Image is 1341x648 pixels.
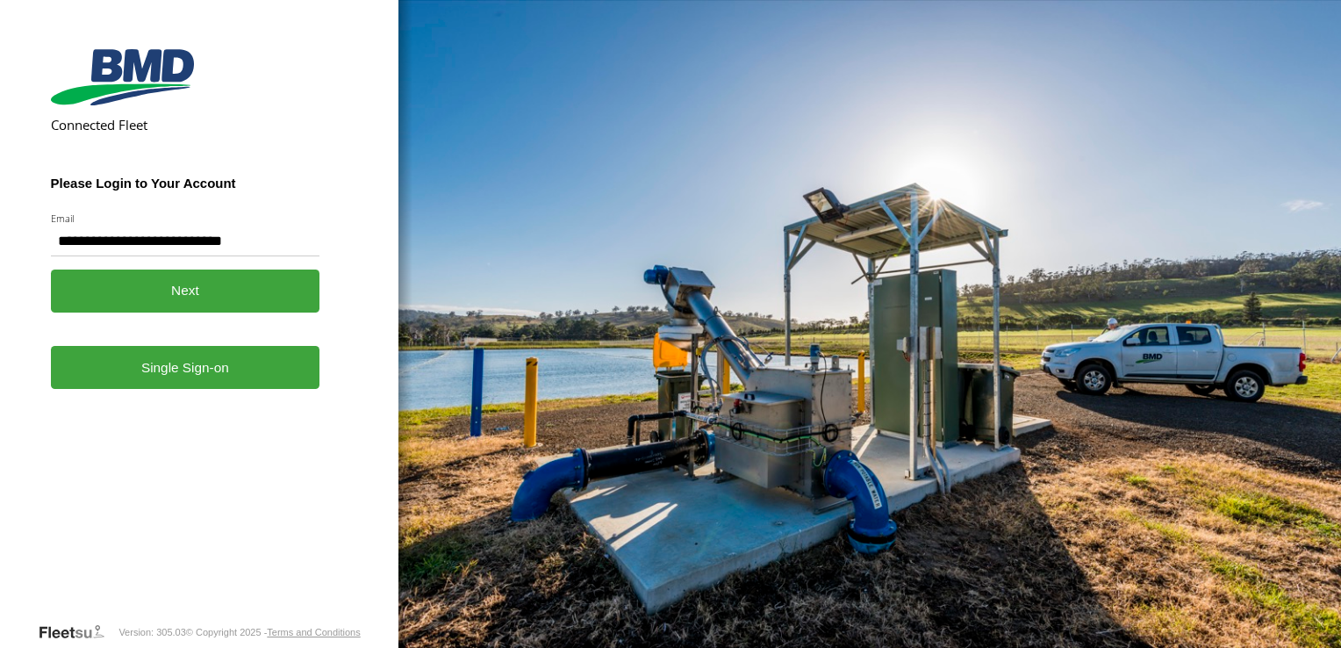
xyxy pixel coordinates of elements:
[38,623,118,641] a: Visit our Website
[51,49,194,105] img: BMD
[186,627,361,637] div: © Copyright 2025 -
[51,270,320,313] button: Next
[267,627,360,637] a: Terms and Conditions
[51,346,320,389] a: Single Sign-on
[118,627,185,637] div: Version: 305.03
[51,212,320,225] label: Email
[51,116,320,133] h2: Connected Fleet
[51,176,320,191] h3: Please Login to Your Account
